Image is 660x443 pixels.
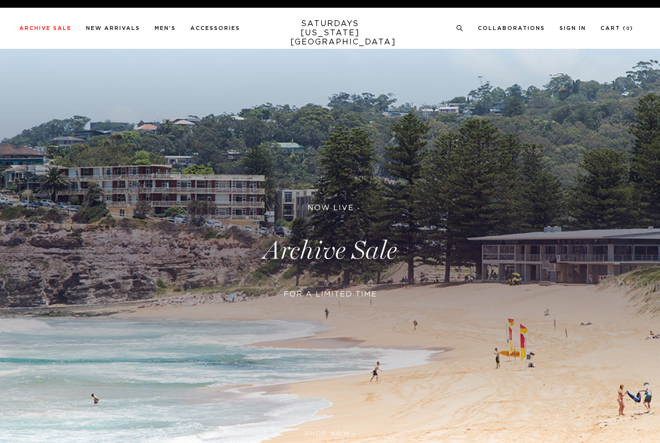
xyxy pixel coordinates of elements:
a: Cart (0) [601,26,633,31]
small: 0 [626,27,630,31]
a: Collaborations [478,26,545,31]
a: Accessories [190,26,240,31]
a: SATURDAYS[US_STATE][GEOGRAPHIC_DATA] [290,19,370,47]
a: Archive Sale [19,26,72,31]
a: New Arrivals [86,26,140,31]
a: Men's [155,26,176,31]
a: Sign In [560,26,586,31]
